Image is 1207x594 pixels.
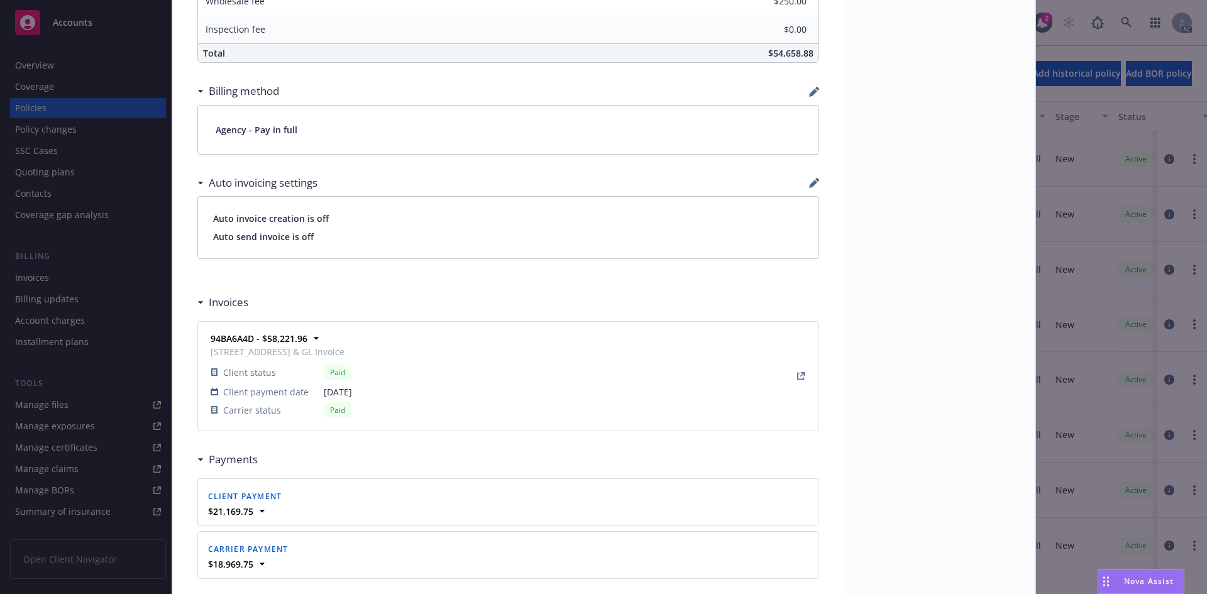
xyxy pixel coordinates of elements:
[209,294,248,311] h3: Invoices
[197,83,279,99] div: Billing method
[197,175,317,191] div: Auto invoicing settings
[206,23,265,35] span: Inspection fee
[324,365,351,380] div: Paid
[793,368,808,383] a: View Invoice
[324,402,351,418] div: Paid
[1124,576,1174,586] span: Nova Assist
[208,491,282,502] span: Client payment
[208,544,289,554] span: Carrier payment
[213,212,803,225] span: Auto invoice creation is off
[223,366,276,379] span: Client status
[732,20,814,39] input: 0.00
[223,385,309,399] span: Client payment date
[209,451,258,468] h3: Payments
[208,558,253,570] strong: $18,969.75
[1098,569,1184,594] button: Nova Assist
[197,294,248,311] div: Invoices
[213,230,803,243] span: Auto send invoice is off
[324,385,352,399] span: [DATE]
[211,333,307,344] strong: 94BA6A4D - $58,221.96
[209,175,317,191] h3: Auto invoicing settings
[209,83,279,99] h3: Billing method
[208,505,253,517] strong: $21,169.75
[197,451,258,468] div: Payments
[1098,569,1114,593] div: Drag to move
[768,47,813,59] span: $54,658.88
[211,345,352,358] span: [STREET_ADDRESS] & GL Invoice
[223,404,281,417] span: Carrier status
[198,106,818,154] div: Agency - Pay in full
[203,47,225,59] span: Total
